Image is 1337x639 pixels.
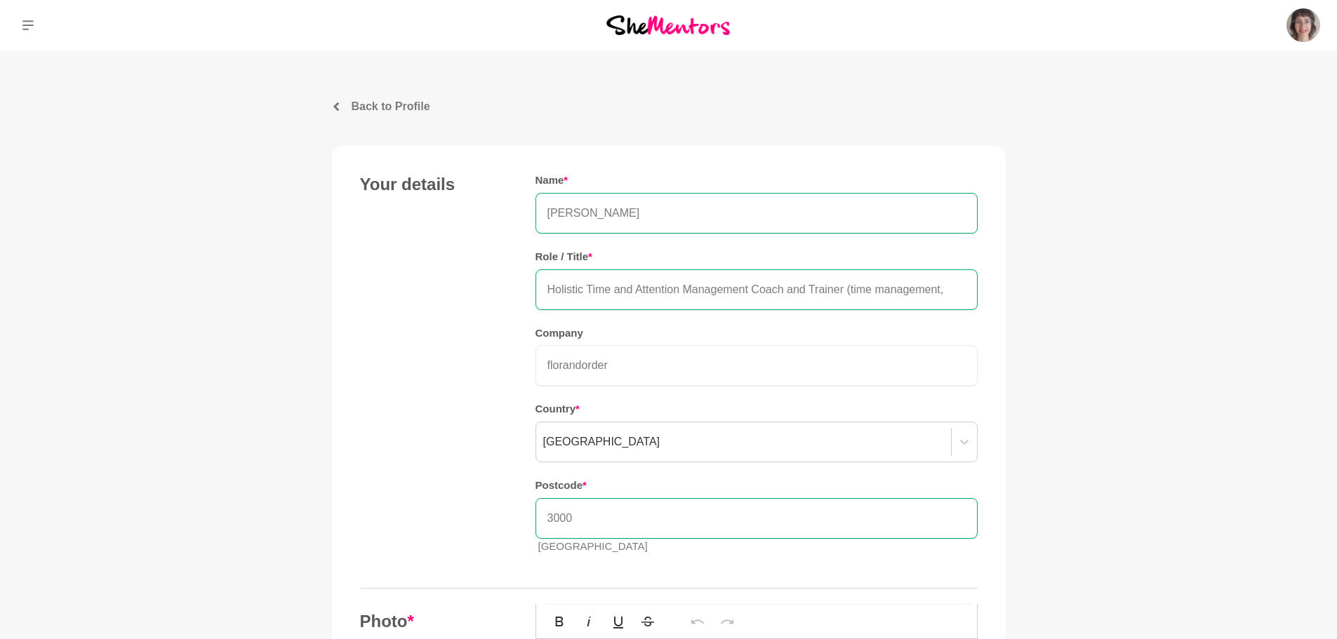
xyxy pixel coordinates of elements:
[606,15,730,34] img: She Mentors Logo
[360,174,507,195] h4: Your details
[714,607,740,635] button: Redo (Ctrl+Shift+Z)
[605,607,632,635] button: Underline (Ctrl+U)
[332,98,1006,115] a: Back to Profile
[538,539,978,555] p: [GEOGRAPHIC_DATA]
[684,607,711,635] button: Undo (Ctrl+Z)
[352,98,430,115] p: Back to Profile
[536,403,978,416] h5: Country
[543,433,660,450] div: [GEOGRAPHIC_DATA]
[536,193,978,234] input: Name
[536,174,978,187] h5: Name
[536,250,978,264] h5: Role / Title
[536,345,978,386] input: Company
[546,607,573,635] button: Bold (Ctrl+B)
[536,498,978,539] input: Postcode
[536,269,978,310] input: Role / Title
[536,479,978,492] h5: Postcode
[1286,8,1320,42] img: Christie Flora
[360,611,507,632] h4: Photo
[576,607,602,635] button: Italic (Ctrl+I)
[536,327,978,340] h5: Company
[634,607,661,635] button: Strikethrough (Ctrl+S)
